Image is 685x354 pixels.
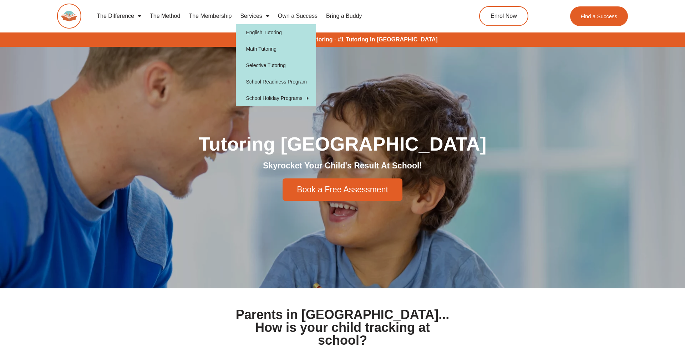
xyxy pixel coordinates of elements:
[580,14,617,19] span: Find a Success
[236,57,316,74] a: Selective Tutoring
[92,8,446,24] nav: Menu
[491,13,517,19] span: Enrol Now
[233,308,452,347] h1: Parents in [GEOGRAPHIC_DATA]... How is your child tracking at school?
[236,24,316,41] a: English Tutoring
[236,24,316,106] ul: Services
[92,8,146,24] a: The Difference
[236,90,316,106] a: School Holiday Programs
[143,161,542,171] h2: Skyrocket Your Child's Result At School!
[236,74,316,90] a: School Readiness Program
[322,8,366,24] a: Bring a Buddy
[479,6,528,26] a: Enrol Now
[146,8,184,24] a: The Method
[563,273,685,354] iframe: Chat Widget
[274,8,322,24] a: Own a Success
[570,6,628,26] a: Find a Success
[236,8,273,24] a: Services
[283,178,402,201] a: Book a Free Assessment
[184,8,236,24] a: The Membership
[143,134,542,153] h1: Tutoring [GEOGRAPHIC_DATA]
[297,186,388,194] span: Book a Free Assessment
[236,41,316,57] a: Math Tutoring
